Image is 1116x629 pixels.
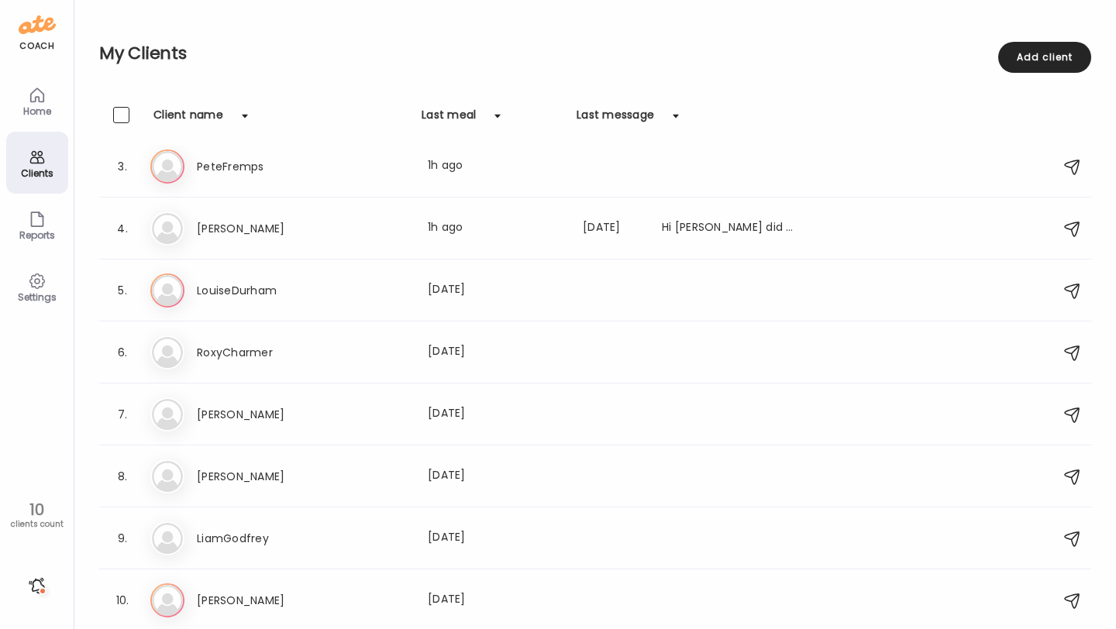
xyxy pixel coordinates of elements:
[19,40,54,53] div: coach
[19,12,56,37] img: ate
[197,219,333,238] h3: [PERSON_NAME]
[197,591,333,610] h3: [PERSON_NAME]
[153,107,223,132] div: Client name
[428,467,564,486] div: [DATE]
[113,157,132,176] div: 3.
[113,343,132,362] div: 6.
[113,467,132,486] div: 8.
[197,343,333,362] h3: RoxyCharmer
[428,157,564,176] div: 1h ago
[428,343,564,362] div: [DATE]
[428,529,564,548] div: [DATE]
[99,42,1091,65] h2: My Clients
[113,529,132,548] div: 9.
[9,106,65,116] div: Home
[197,405,333,424] h3: [PERSON_NAME]
[113,281,132,300] div: 5.
[9,168,65,178] div: Clients
[5,500,68,519] div: 10
[422,107,476,132] div: Last meal
[577,107,654,132] div: Last message
[9,230,65,240] div: Reports
[197,529,333,548] h3: LiamGodfrey
[662,219,798,238] div: Hi [PERSON_NAME] did you get the photos pal
[428,281,564,300] div: [DATE]
[113,219,132,238] div: 4.
[428,219,564,238] div: 1h ago
[998,42,1091,73] div: Add client
[113,405,132,424] div: 7.
[113,591,132,610] div: 10.
[197,281,333,300] h3: LouiseDurham
[197,467,333,486] h3: [PERSON_NAME]
[583,219,643,238] div: [DATE]
[9,292,65,302] div: Settings
[428,405,564,424] div: [DATE]
[428,591,564,610] div: [DATE]
[197,157,333,176] h3: PeteFremps
[5,519,68,530] div: clients count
